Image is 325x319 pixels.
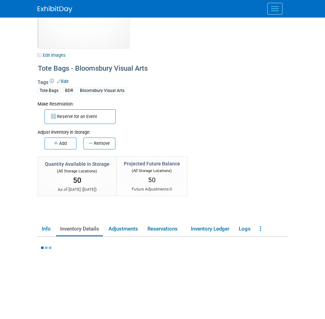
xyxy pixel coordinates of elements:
a: Adjustments [104,223,142,235]
span: 50 [148,176,156,184]
div: As of [DATE] ( ) [45,187,109,193]
a: Edit Images [38,51,68,60]
a: Logs [235,223,254,235]
div: Bloomsbury Visual Arts [78,87,127,94]
div: Projected Future Balance [124,160,180,167]
span: 50 [73,176,81,185]
div: (All Storage Locations) [45,168,109,174]
a: Edit [57,79,68,84]
div: Quantity Available in Storage [45,161,109,168]
span: 0 [170,187,172,192]
a: Info [38,223,55,235]
div: Tote Bags [38,87,60,94]
div: BDR [63,87,75,94]
div: Tags [38,79,201,99]
div: Make Reservation: [38,100,201,107]
img: ExhibitDay [38,6,72,13]
div: Adjust Inventory in Storage: [38,124,201,135]
button: Menu [267,3,283,15]
span: [DATE] [83,187,95,192]
a: Inventory Ledger [187,223,233,235]
button: Remove [83,138,115,149]
a: Inventory Details [56,223,103,235]
button: Reserve for an Event [44,109,116,124]
div: Future Adjustments: [124,186,180,192]
button: Add [44,138,76,149]
div: Tote Bags - Bloomsbury Visual Arts [35,62,201,75]
img: loading... [41,247,51,249]
div: (All Storage Locations) [124,167,180,174]
a: Reservations [143,223,185,235]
